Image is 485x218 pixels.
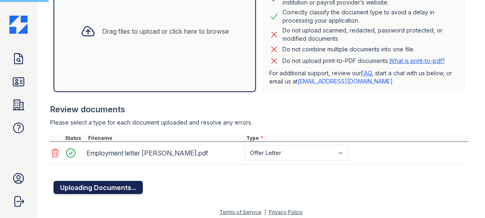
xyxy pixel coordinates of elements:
div: Do not combine multiple documents into one file. [282,44,415,54]
img: CE_Icon_Blue-c292c112584629df590d857e76928e9f676e5b41ef8f769ba2f05ee15b207248.png [9,16,28,34]
a: [EMAIL_ADDRESS][DOMAIN_NAME] [298,78,393,85]
div: Please select a type for each document uploaded and resolve any errors. [50,118,469,127]
div: Drag files to upload or click here to browse [102,26,229,36]
p: Do not upload print-to-PDF documents. [282,57,445,65]
div: Filename [86,135,245,141]
div: Employment letter [PERSON_NAME].pdf [86,146,241,160]
a: FAQ [361,70,372,77]
a: Privacy Policy [269,209,303,215]
a: What is print-to-pdf? [389,57,445,64]
div: Do not upload scanned, redacted, password protected, or modified documents. [282,26,459,43]
p: For additional support, review our , start a chat with us below, or email us at [269,69,459,86]
div: Review documents [50,104,469,115]
div: | [264,209,266,215]
div: Correctly classify the document type to avoid a delay in processing your application. [282,8,459,25]
a: Terms of Service [219,209,261,215]
div: Status [63,135,86,141]
div: Type [245,135,469,141]
button: Uploading Documents... [54,181,143,194]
